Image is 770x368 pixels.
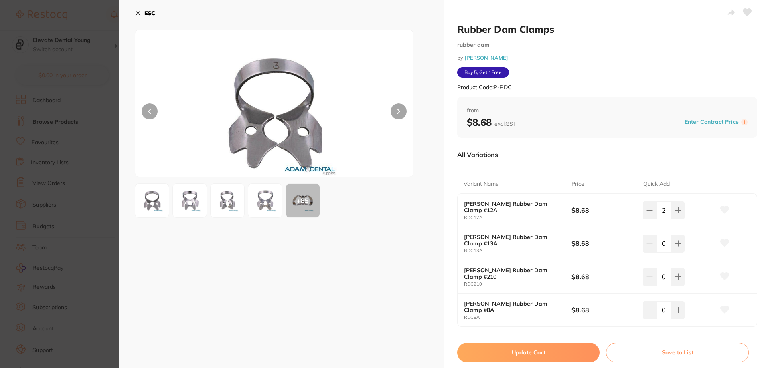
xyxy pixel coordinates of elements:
[464,282,571,287] small: RDC210
[251,186,280,215] img: LmpwZw
[464,215,571,220] small: RDC12A
[191,50,358,177] img: LmpwZw
[457,151,498,159] p: All Variations
[606,343,749,362] button: Save to List
[571,272,636,281] b: $8.68
[467,107,748,115] span: from
[643,180,670,188] p: Quick Add
[571,239,636,248] b: $8.68
[464,300,561,313] b: [PERSON_NAME] Rubber Dam Clamp #8A
[457,23,757,35] h2: Rubber Dam Clamps
[457,343,600,362] button: Update Cart
[457,84,512,91] small: Product Code: P-RDC
[571,180,584,188] p: Price
[138,186,166,215] img: LmpwZw
[286,183,320,218] button: +85
[135,6,155,20] button: ESC
[571,306,636,314] b: $8.68
[571,206,636,215] b: $8.68
[464,267,561,280] b: [PERSON_NAME] Rubber Dam Clamp #210
[464,234,561,247] b: [PERSON_NAME] Rubber Dam Clamp #13A
[464,54,508,61] a: [PERSON_NAME]
[286,184,320,217] div: + 85
[213,186,242,215] img: LmpwZw
[682,118,741,126] button: Enter Contract Price
[464,201,561,213] b: [PERSON_NAME] Rubber Dam Clamp #12A
[467,116,516,128] b: $8.68
[144,10,155,17] b: ESC
[457,42,757,48] small: rubber dam
[175,186,204,215] img: LmpwZw
[494,120,516,127] span: excl. GST
[464,248,571,253] small: RDC13A
[457,55,757,61] small: by
[457,67,509,78] span: Buy 5, Get 1 Free
[464,315,571,320] small: RDC8A
[741,119,748,125] label: i
[464,180,499,188] p: Variant Name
